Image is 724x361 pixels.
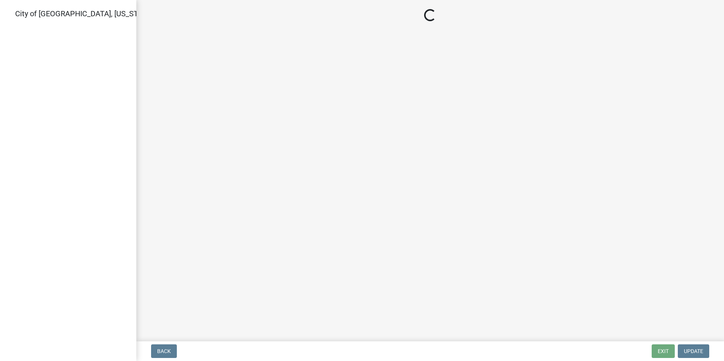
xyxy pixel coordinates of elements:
[15,9,153,18] span: City of [GEOGRAPHIC_DATA], [US_STATE]
[678,344,709,358] button: Update
[684,348,703,354] span: Update
[151,344,177,358] button: Back
[652,344,675,358] button: Exit
[157,348,171,354] span: Back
